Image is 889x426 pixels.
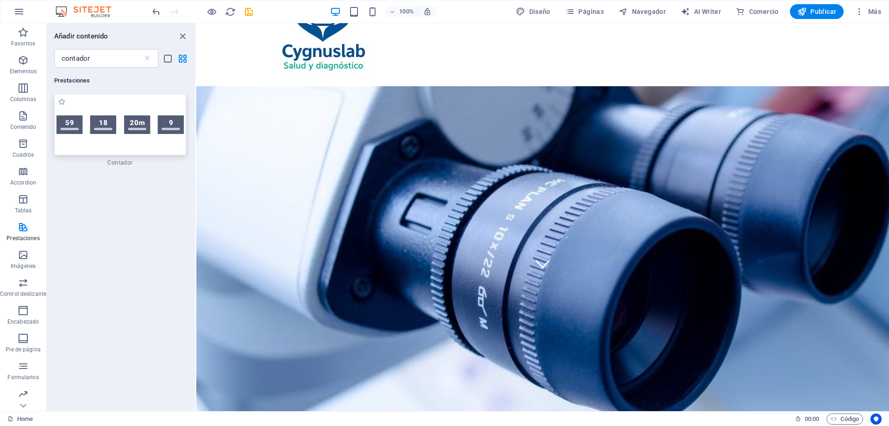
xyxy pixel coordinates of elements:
[423,7,432,16] i: Al redimensionar, ajustar el nivel de zoom automáticamente para ajustarse al dispositivo elegido.
[399,6,414,17] h6: 100%
[870,413,882,425] button: Usercentrics
[54,159,186,166] span: Contador
[619,7,666,16] span: Navegador
[11,262,36,270] p: Imágenes
[150,6,162,17] button: undo
[790,4,844,19] button: Publicar
[225,6,236,17] i: Volver a cargar página
[177,31,188,42] button: close panel
[7,374,38,381] p: Formularios
[162,53,173,64] button: list-view
[805,413,819,425] span: 00 00
[54,49,143,68] input: Buscar
[512,4,554,19] button: Diseño
[10,179,36,186] p: Accordion
[677,4,725,19] button: AI Writer
[826,413,863,425] button: Código
[681,7,721,16] span: AI Writer
[831,413,859,425] span: Código
[811,415,813,422] span: :
[516,7,551,16] span: Diseño
[54,75,186,86] h6: Prestaciones
[797,7,837,16] span: Publicar
[243,6,254,17] button: save
[385,6,418,17] button: 100%
[54,94,186,166] div: Contador
[10,95,37,103] p: Columnas
[225,6,236,17] button: reload
[11,40,35,47] p: Favoritos
[206,6,217,17] button: Haz clic para salir del modo de previsualización y seguir editando
[151,6,162,17] i: Deshacer: Insertar activos de preajuste (Ctrl+Z)
[10,123,37,131] p: Contenido
[15,207,32,214] p: Tablas
[58,98,66,106] span: Añadir a favoritos
[7,318,39,325] p: Encabezado
[615,4,670,19] button: Navegador
[177,53,188,64] button: grid-view
[53,6,123,17] img: Editor Logo
[10,68,37,75] p: Elementos
[6,235,39,242] p: Prestaciones
[562,4,607,19] button: Páginas
[13,151,34,159] p: Cuadros
[56,115,184,134] img: counter.svg
[851,4,885,19] button: Más
[736,7,779,16] span: Comercio
[7,413,33,425] a: Haz clic para cancelar la selección y doble clic para abrir páginas
[795,413,820,425] h6: Tiempo de la sesión
[512,4,554,19] div: Diseño (Ctrl+Alt+Y)
[54,31,108,42] h6: Añadir contenido
[855,7,881,16] span: Más
[6,346,40,353] p: Pie de página
[732,4,783,19] button: Comercio
[565,7,604,16] span: Páginas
